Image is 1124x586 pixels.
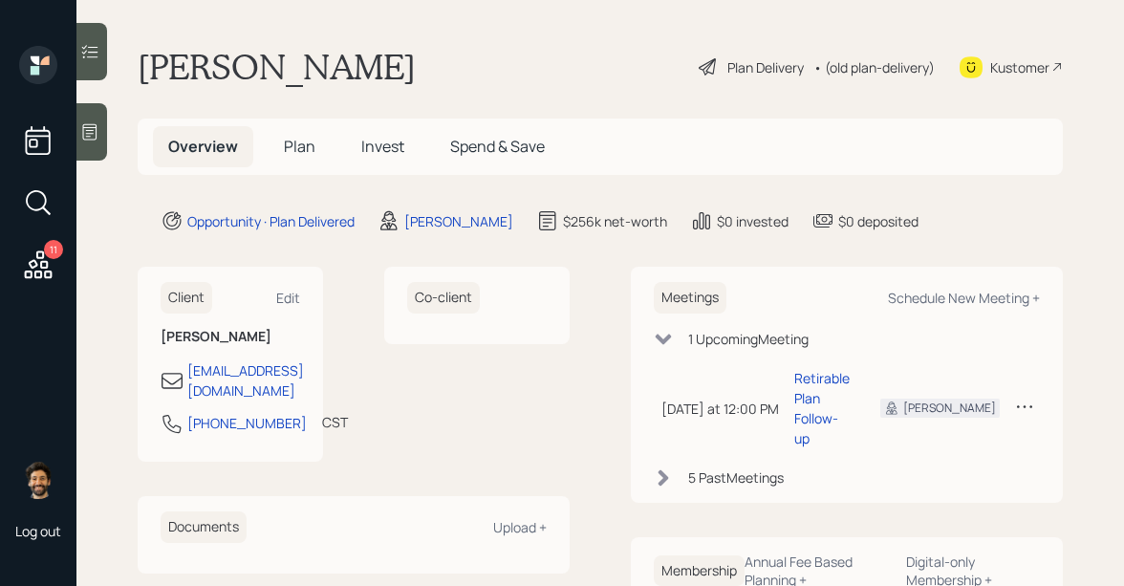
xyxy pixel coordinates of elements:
span: Invest [361,136,404,157]
span: Plan [284,136,315,157]
div: • (old plan-delivery) [813,57,935,77]
div: [PERSON_NAME] [903,400,996,417]
div: Kustomer [990,57,1049,77]
div: $256k net-worth [563,211,667,231]
div: 11 [44,240,63,259]
h6: Client [161,282,212,314]
h6: [PERSON_NAME] [161,329,300,345]
h6: Meetings [654,282,726,314]
div: Schedule New Meeting + [888,289,1040,307]
div: Opportunity · Plan Delivered [187,211,355,231]
div: Log out [15,522,61,540]
div: Retirable Plan Follow-up [794,368,850,448]
img: eric-schwartz-headshot.png [19,461,57,499]
div: 1 Upcoming Meeting [688,329,809,349]
div: $0 invested [717,211,789,231]
div: Upload + [493,518,547,536]
div: Plan Delivery [727,57,804,77]
div: [DATE] at 12:00 PM [661,399,779,419]
div: [PERSON_NAME] [404,211,513,231]
span: Spend & Save [450,136,545,157]
h1: [PERSON_NAME] [138,46,416,88]
div: [EMAIL_ADDRESS][DOMAIN_NAME] [187,360,304,401]
div: [PHONE_NUMBER] [187,413,307,433]
div: 5 Past Meeting s [688,467,784,488]
span: Overview [168,136,238,157]
div: CST [322,412,348,432]
h6: Documents [161,511,247,543]
div: Edit [276,289,300,307]
div: $0 deposited [838,211,919,231]
h6: Co-client [407,282,480,314]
